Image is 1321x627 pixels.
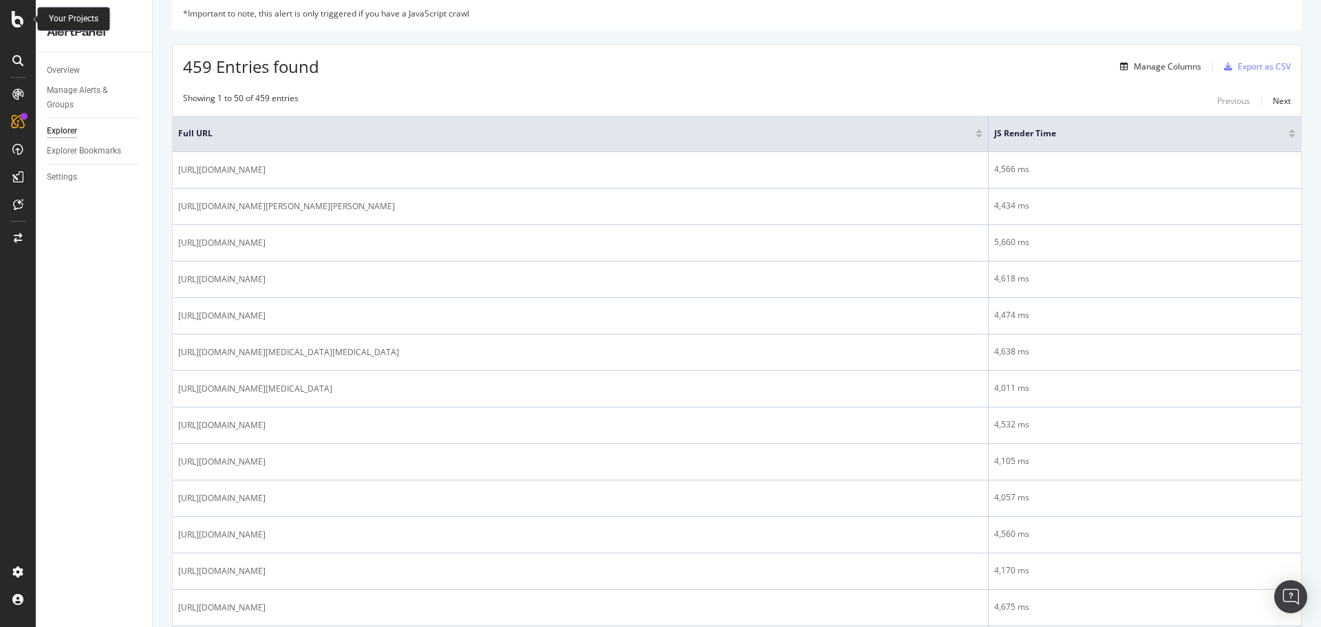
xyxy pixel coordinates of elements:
[47,170,142,184] a: Settings
[178,528,266,542] span: [URL][DOMAIN_NAME]
[49,13,98,25] div: Your Projects
[47,63,142,78] a: Overview
[994,127,1268,140] span: JS Render Time
[47,63,80,78] div: Overview
[47,25,141,41] div: AlertPanel
[1134,61,1201,72] div: Manage Columns
[47,124,77,138] div: Explorer
[994,273,1296,285] div: 4,618 ms
[994,528,1296,540] div: 4,560 ms
[1217,92,1250,109] button: Previous
[178,382,332,396] span: [URL][DOMAIN_NAME][MEDICAL_DATA]
[47,170,77,184] div: Settings
[1273,92,1291,109] button: Next
[178,200,395,213] span: [URL][DOMAIN_NAME][PERSON_NAME][PERSON_NAME]
[178,309,266,323] span: [URL][DOMAIN_NAME]
[178,601,266,615] span: [URL][DOMAIN_NAME]
[994,163,1296,176] div: 4,566 ms
[47,144,142,158] a: Explorer Bookmarks
[47,83,142,112] a: Manage Alerts & Groups
[994,236,1296,248] div: 5,660 ms
[47,144,121,158] div: Explorer Bookmarks
[994,455,1296,467] div: 4,105 ms
[994,491,1296,504] div: 4,057 ms
[1273,95,1291,107] div: Next
[994,564,1296,577] div: 4,170 ms
[1115,59,1201,75] button: Manage Columns
[994,346,1296,358] div: 4,638 ms
[178,455,266,469] span: [URL][DOMAIN_NAME]
[1217,95,1250,107] div: Previous
[1238,61,1291,72] div: Export as CSV
[1218,56,1291,78] button: Export as CSV
[178,491,266,505] span: [URL][DOMAIN_NAME]
[994,382,1296,394] div: 4,011 ms
[178,564,266,578] span: [URL][DOMAIN_NAME]
[183,55,319,78] span: 459 Entries found
[994,601,1296,613] div: 4,675 ms
[47,124,142,138] a: Explorer
[994,309,1296,321] div: 4,474 ms
[178,346,399,359] span: [URL][DOMAIN_NAME][MEDICAL_DATA][MEDICAL_DATA]
[994,200,1296,212] div: 4,434 ms
[47,83,129,112] div: Manage Alerts & Groups
[178,273,266,286] span: [URL][DOMAIN_NAME]
[178,127,955,140] span: Full URL
[178,163,266,177] span: [URL][DOMAIN_NAME]
[178,418,266,432] span: [URL][DOMAIN_NAME]
[178,236,266,250] span: [URL][DOMAIN_NAME]
[994,418,1296,431] div: 4,532 ms
[1274,580,1307,613] div: Open Intercom Messenger
[183,92,299,109] div: Showing 1 to 50 of 459 entries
